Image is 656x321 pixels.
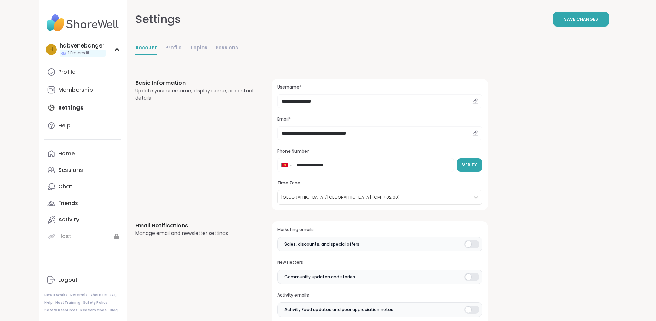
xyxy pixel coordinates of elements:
div: Settings [135,11,181,28]
a: Profile [44,64,121,80]
div: Profile [58,68,75,76]
a: Referrals [70,293,87,298]
div: Update your username, display name, or contact details [135,87,256,102]
a: Safety Resources [44,308,77,313]
span: Save Changes [564,16,598,22]
a: Blog [110,308,118,313]
a: Host [44,228,121,245]
a: Sessions [216,41,238,55]
div: habvenebangerl [60,42,106,50]
div: Activity [58,216,79,224]
a: Chat [44,178,121,195]
a: Profile [165,41,182,55]
div: Chat [58,183,72,190]
span: Activity Feed updates and peer appreciation notes [284,307,393,313]
a: Redeem Code [80,308,107,313]
a: Account [135,41,157,55]
h3: Activity emails [277,292,482,298]
a: Help [44,300,53,305]
a: Friends [44,195,121,211]
h3: Email Notifications [135,221,256,230]
a: Home [44,145,121,162]
h3: Time Zone [277,180,482,186]
span: h [49,45,53,54]
a: How It Works [44,293,67,298]
h3: Basic Information [135,79,256,87]
button: Save Changes [553,12,609,27]
div: Sessions [58,166,83,174]
img: ShareWell Nav Logo [44,11,121,35]
a: Activity [44,211,121,228]
a: Host Training [55,300,80,305]
div: Host [58,232,71,240]
a: Logout [44,272,121,288]
div: Logout [58,276,78,284]
h3: Phone Number [277,148,482,154]
a: Safety Policy [83,300,107,305]
a: About Us [90,293,107,298]
span: Sales, discounts, and special offers [284,241,360,247]
h3: Marketing emails [277,227,482,233]
a: Help [44,117,121,134]
a: Membership [44,82,121,98]
div: Friends [58,199,78,207]
div: Membership [58,86,93,94]
a: Topics [190,41,207,55]
button: Verify [457,158,482,172]
span: Community updates and stories [284,274,355,280]
span: Verify [462,162,477,168]
div: Home [58,150,75,157]
h3: Newsletters [277,260,482,266]
a: FAQ [110,293,117,298]
div: Help [58,122,71,130]
h3: Username* [277,84,482,90]
span: 1 Pro credit [68,50,90,56]
div: Manage email and newsletter settings [135,230,256,237]
a: Sessions [44,162,121,178]
h3: Email* [277,116,482,122]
